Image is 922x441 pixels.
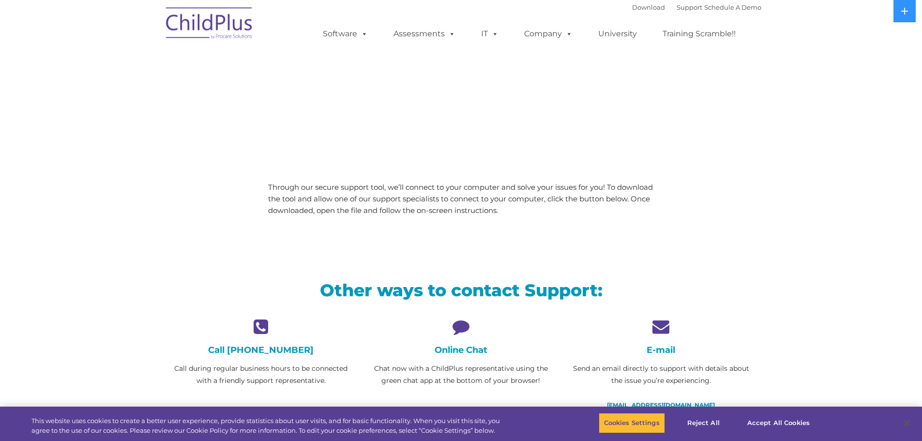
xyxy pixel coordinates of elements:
[742,413,815,433] button: Accept All Cookies
[161,0,258,49] img: ChildPlus by Procare Solutions
[368,363,554,387] p: Chat now with a ChildPlus representative using the green chat app at the bottom of your browser!
[168,70,530,99] span: LiveSupport with SplashTop
[313,24,378,44] a: Software
[368,345,554,355] h4: Online Chat
[677,3,702,11] a: Support
[632,3,665,11] a: Download
[607,401,715,409] a: [EMAIL_ADDRESS][DOMAIN_NAME]
[589,24,647,44] a: University
[268,182,654,216] p: Through our secure support tool, we’ll connect to your computer and solve your issues for you! To...
[599,413,665,433] button: Cookies Settings
[471,24,508,44] a: IT
[673,413,734,433] button: Reject All
[168,279,754,301] h2: Other ways to contact Support:
[514,24,582,44] a: Company
[568,345,754,355] h4: E-mail
[168,345,354,355] h4: Call [PHONE_NUMBER]
[704,3,761,11] a: Schedule A Demo
[632,3,761,11] font: |
[31,416,507,435] div: This website uses cookies to create a better user experience, provide statistics about user visit...
[168,363,354,387] p: Call during regular business hours to be connected with a friendly support representative.
[653,24,745,44] a: Training Scramble!!
[896,412,917,434] button: Close
[384,24,465,44] a: Assessments
[568,363,754,387] p: Send an email directly to support with details about the issue you’re experiencing.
